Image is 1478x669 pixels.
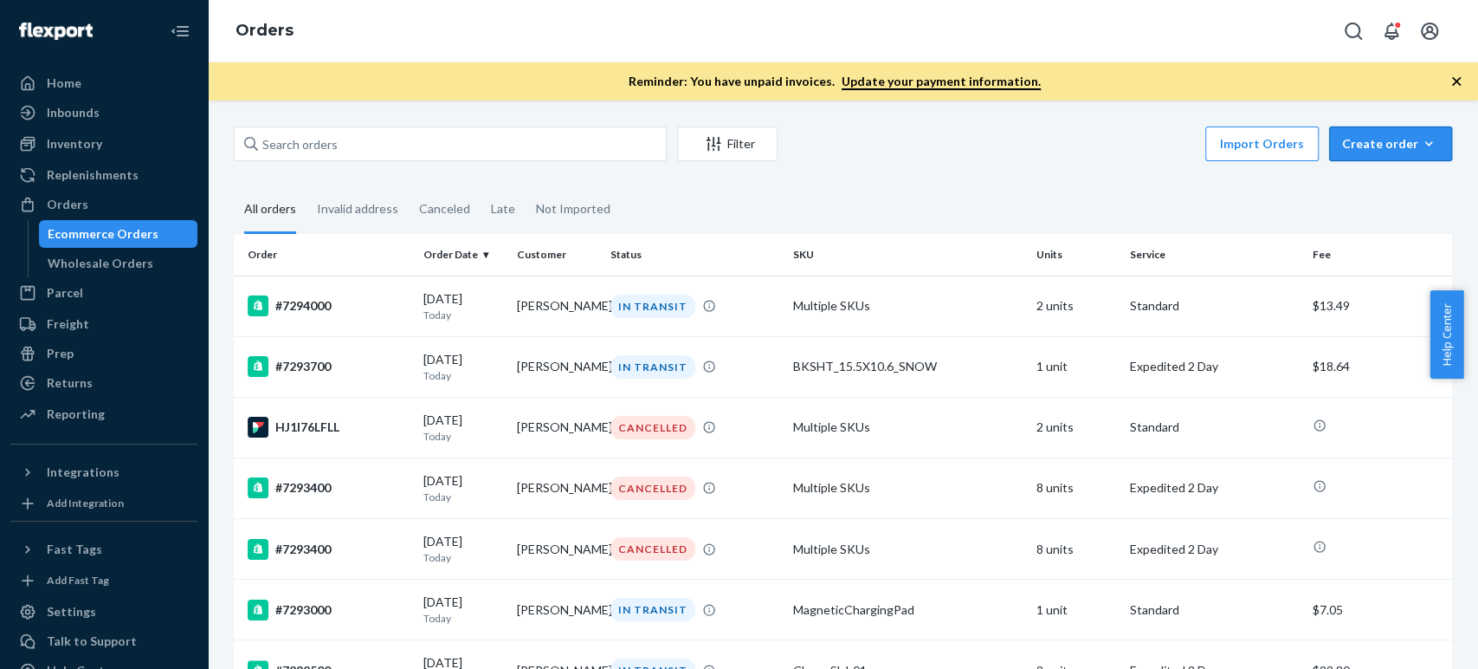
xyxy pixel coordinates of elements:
[10,310,197,338] a: Freight
[610,416,695,439] div: CANCELLED
[47,345,74,362] div: Prep
[47,284,83,302] div: Parcel
[423,412,503,444] div: [DATE]
[47,75,81,92] div: Home
[248,356,410,377] div: #7293700
[248,417,410,438] div: HJ1I76LFLL
[48,255,153,272] div: Wholesale Orders
[510,276,603,336] td: [PERSON_NAME]
[163,14,197,49] button: Close Navigation
[677,127,778,161] button: Filter
[236,21,294,40] a: Orders
[1029,519,1123,580] td: 8 units
[47,633,137,650] div: Talk to Support
[610,598,695,621] div: IN TRANSIT
[1029,397,1123,458] td: 2 units
[10,99,197,127] a: Inbounds
[610,295,695,318] div: IN TRANSIT
[1130,419,1299,436] p: Standard
[423,594,503,626] div: [DATE]
[1342,135,1439,153] div: Create order
[48,225,158,243] div: Ecommerce Orders
[1029,336,1123,397] td: 1 unit
[10,340,197,367] a: Prep
[678,135,777,153] div: Filter
[1029,276,1123,336] td: 2 units
[10,130,197,158] a: Inventory
[47,196,88,213] div: Orders
[1130,541,1299,558] p: Expedited 2 Day
[786,234,1029,276] th: SKU
[10,536,197,563] button: Fast Tags
[1306,336,1452,397] td: $18.64
[1130,297,1299,315] p: Standard
[793,601,1023,619] div: MagneticChargingPad
[47,374,93,392] div: Returns
[1430,290,1463,379] button: Help Center
[786,519,1029,580] td: Multiple SKUs
[10,627,197,655] a: Talk to Support
[10,161,197,189] a: Replenishments
[1130,479,1299,497] p: Expedited 2 Day
[1130,601,1299,619] p: Standard
[234,127,667,161] input: Search orders
[47,135,102,153] div: Inventory
[603,234,786,276] th: Status
[1374,14,1409,49] button: Open notifications
[423,429,503,444] p: Today
[39,220,198,248] a: Ecommerce Orders
[10,279,197,307] a: Parcel
[423,308,503,322] p: Today
[786,276,1029,336] td: Multiple SKUs
[10,570,197,591] a: Add Fast Tag
[610,537,695,561] div: CANCELLED
[491,186,515,231] div: Late
[1130,358,1299,375] p: Expedited 2 Day
[10,598,197,626] a: Settings
[1029,234,1123,276] th: Units
[786,397,1029,458] td: Multiple SKUs
[610,355,695,379] div: IN TRANSIT
[47,406,105,423] div: Reporting
[1306,580,1452,640] td: $7.05
[19,23,93,40] img: Flexport logo
[510,397,603,458] td: [PERSON_NAME]
[423,351,503,383] div: [DATE]
[510,336,603,397] td: [PERSON_NAME]
[423,290,503,322] div: [DATE]
[536,186,610,231] div: Not Imported
[10,493,197,514] a: Add Integration
[47,603,96,620] div: Settings
[416,234,510,276] th: Order Date
[1336,14,1371,49] button: Open Search Box
[248,477,410,498] div: #7293400
[610,477,695,500] div: CANCELLED
[1205,127,1319,161] button: Import Orders
[786,458,1029,518] td: Multiple SKUs
[47,464,119,481] div: Integrations
[244,186,296,234] div: All orders
[423,368,503,383] p: Today
[10,191,197,218] a: Orders
[47,166,139,184] div: Replenishments
[517,247,597,262] div: Customer
[47,104,100,121] div: Inbounds
[10,400,197,428] a: Reporting
[510,458,603,518] td: [PERSON_NAME]
[1306,276,1452,336] td: $13.49
[248,539,410,560] div: #7293400
[1412,14,1447,49] button: Open account menu
[234,234,416,276] th: Order
[1329,127,1452,161] button: Create order
[47,573,109,588] div: Add Fast Tag
[510,519,603,580] td: [PERSON_NAME]
[1029,580,1123,640] td: 1 unit
[423,533,503,565] div: [DATE]
[423,490,503,504] p: Today
[419,186,470,231] div: Canceled
[248,600,410,620] div: #7293000
[47,541,102,558] div: Fast Tags
[248,296,410,316] div: #7294000
[793,358,1023,375] div: BKSHT_15.5X10.6_SNOW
